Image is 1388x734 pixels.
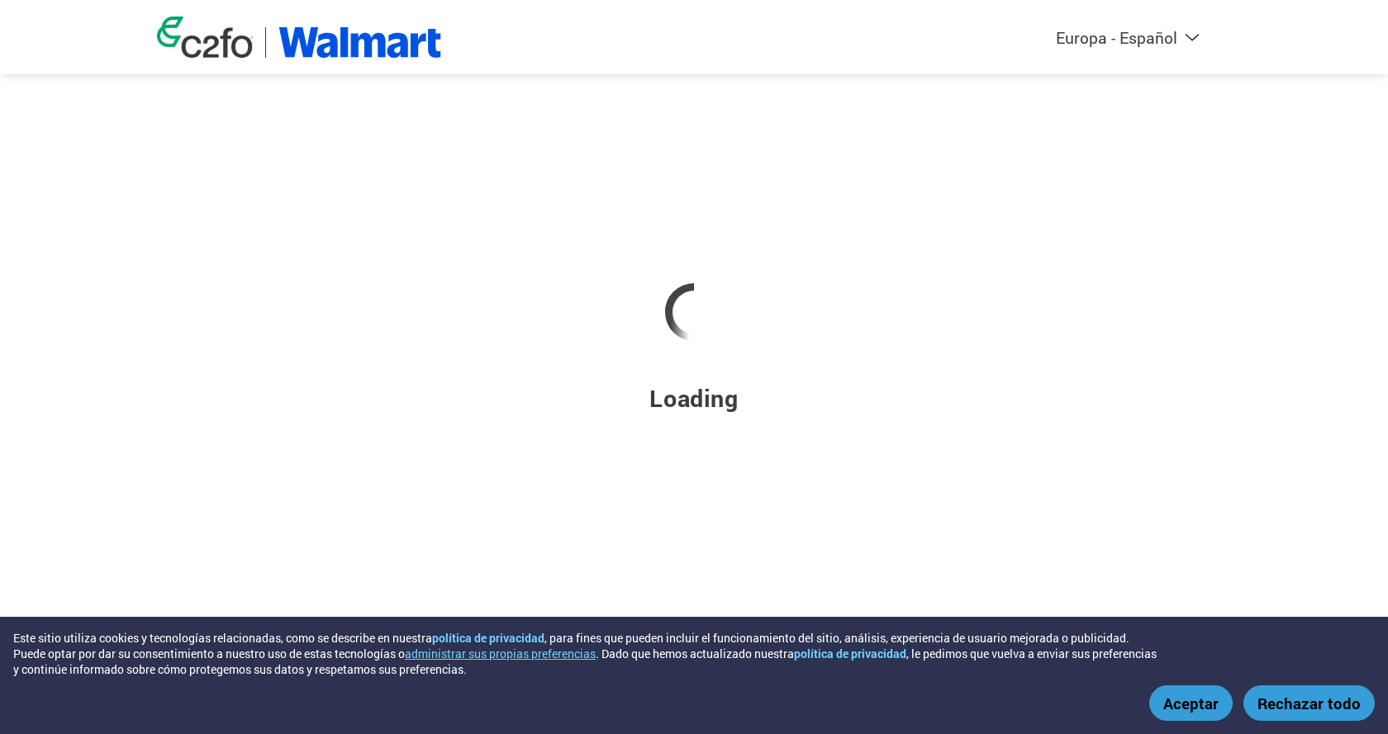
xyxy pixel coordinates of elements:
a: política de privacidad [432,630,544,646]
a: política de privacidad [794,646,906,661]
button: administrar sus propias preferencias [405,646,596,661]
h3: Loading [649,382,738,414]
div: Este sitio utiliza cookies y tecnologías relacionadas, como se describe en nuestra , para fines q... [13,630,1160,677]
img: Walmart [278,27,441,58]
img: c2fo logo [157,17,253,58]
button: Rechazar todo [1243,685,1375,721]
button: Aceptar [1149,685,1233,721]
